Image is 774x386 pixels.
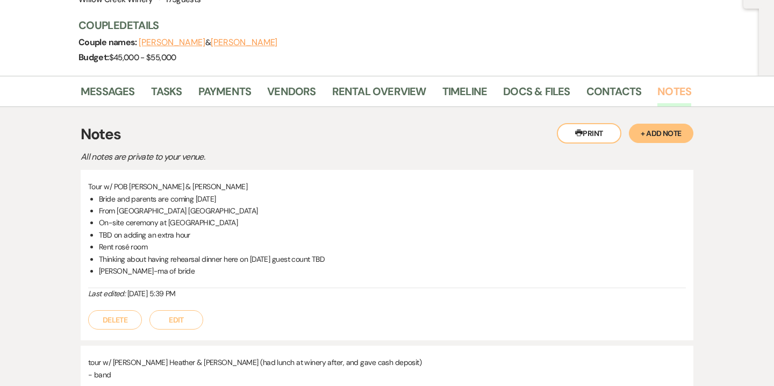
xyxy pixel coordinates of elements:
[88,181,686,192] p: Tour w/ POB [PERSON_NAME] & [PERSON_NAME]
[99,241,686,253] li: Rent rosé room
[99,265,686,277] li: [PERSON_NAME]-ma of bride
[139,37,277,48] span: &
[198,83,252,106] a: Payments
[88,369,686,381] p: - band
[78,52,109,63] span: Budget:
[88,356,686,368] p: tour w/ [PERSON_NAME] Heather & [PERSON_NAME] (had lunch at winery after, and gave cash deposit)
[149,310,203,330] button: Edit
[78,18,680,33] h3: Couple Details
[99,229,686,241] li: TBD on adding an extra hour
[109,52,176,63] span: $45,000 - $55,000
[99,193,686,205] li: Bride and parents are coming [DATE]
[78,37,139,48] span: Couple names:
[151,83,182,106] a: Tasks
[139,38,205,47] button: [PERSON_NAME]
[99,205,686,217] li: From [GEOGRAPHIC_DATA] [GEOGRAPHIC_DATA]
[81,123,693,146] h3: Notes
[88,288,686,299] div: [DATE] 5:39 PM
[267,83,316,106] a: Vendors
[503,83,570,106] a: Docs & Files
[81,83,135,106] a: Messages
[88,289,125,298] i: Last edited:
[557,123,621,144] button: Print
[99,217,686,228] li: On-site ceremony at [GEOGRAPHIC_DATA]
[332,83,426,106] a: Rental Overview
[629,124,693,143] button: + Add Note
[99,253,686,265] li: Thinking about having rehearsal dinner here on [DATE] guest count TBD
[657,83,691,106] a: Notes
[88,310,142,330] button: Delete
[81,150,457,164] p: All notes are private to your venue.
[586,83,642,106] a: Contacts
[211,38,277,47] button: [PERSON_NAME]
[442,83,488,106] a: Timeline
